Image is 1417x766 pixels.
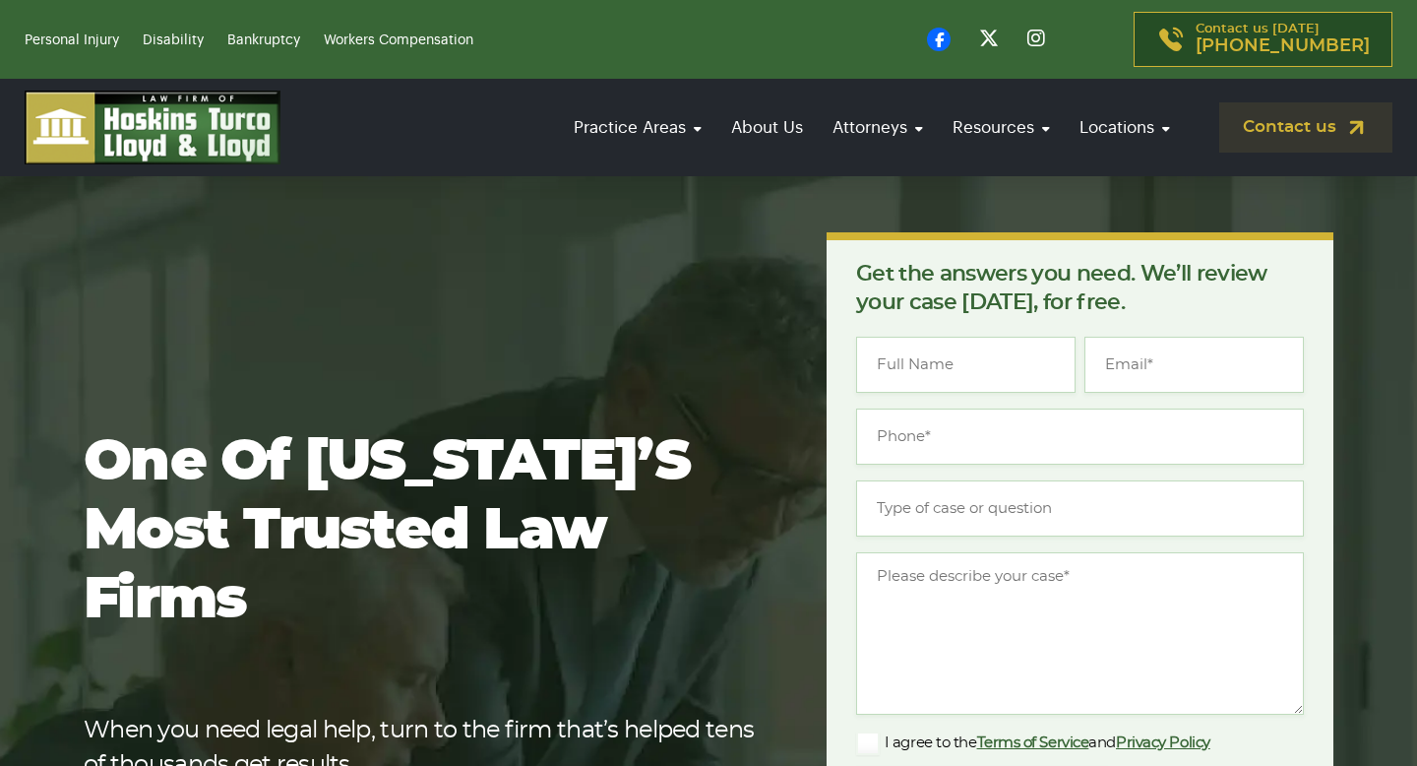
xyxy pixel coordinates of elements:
[721,99,813,156] a: About Us
[856,732,1210,755] label: I agree to the and
[1196,23,1370,56] p: Contact us [DATE]
[1219,102,1392,153] a: Contact us
[977,735,1089,750] a: Terms of Service
[324,33,473,47] a: Workers Compensation
[1116,735,1210,750] a: Privacy Policy
[564,99,711,156] a: Practice Areas
[227,33,300,47] a: Bankruptcy
[25,91,280,164] img: logo
[943,99,1060,156] a: Resources
[84,428,764,635] h1: One of [US_STATE]’s most trusted law firms
[856,260,1304,317] p: Get the answers you need. We’ll review your case [DATE], for free.
[1134,12,1392,67] a: Contact us [DATE][PHONE_NUMBER]
[856,337,1076,393] input: Full Name
[1070,99,1180,156] a: Locations
[823,99,933,156] a: Attorneys
[25,33,119,47] a: Personal Injury
[1084,337,1304,393] input: Email*
[856,409,1304,465] input: Phone*
[1196,36,1370,56] span: [PHONE_NUMBER]
[143,33,204,47] a: Disability
[856,480,1304,537] input: Type of case or question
